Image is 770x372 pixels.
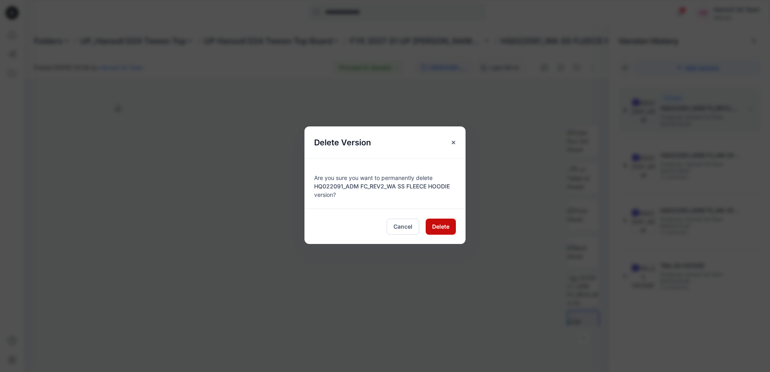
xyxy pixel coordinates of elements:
[432,222,449,231] span: Delete
[387,219,419,235] button: Cancel
[304,126,381,159] h5: Delete Version
[446,135,461,150] button: Close
[314,183,450,190] span: HQ022091_ADM FC_REV2_WA SS FLEECE HOODIE
[426,219,456,235] button: Delete
[314,169,456,199] div: Are you sure you want to permanently delete version?
[393,222,412,231] span: Cancel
